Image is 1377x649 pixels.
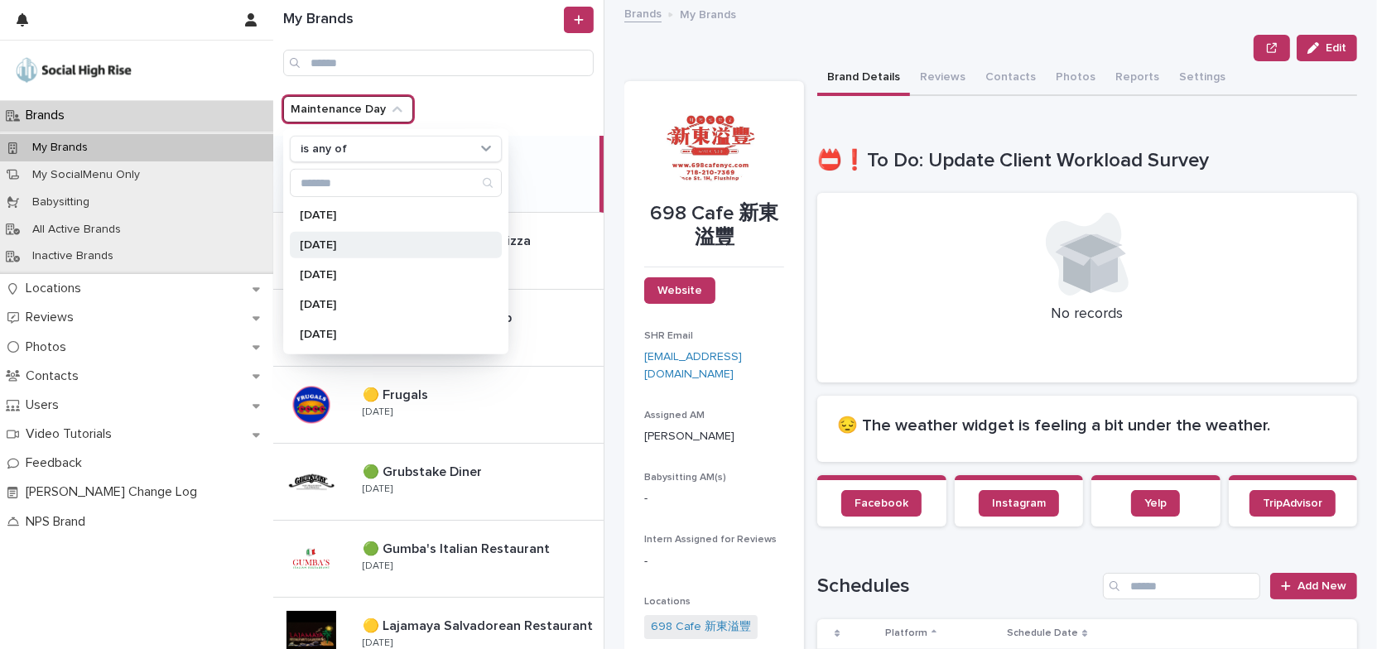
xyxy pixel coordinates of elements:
p: NPS Brand [19,514,99,530]
p: - [644,553,784,570]
p: Platform [885,624,927,642]
p: Locations [19,281,94,296]
a: 🟢 Gumba's Italian Restaurant🟢 Gumba's Italian Restaurant [DATE] [273,521,604,598]
p: [DATE] [363,483,392,495]
p: Contacts [19,368,92,384]
a: TripAdvisor [1249,490,1336,517]
p: Users [19,397,72,413]
p: [DATE] [300,209,475,221]
p: Brands [19,108,78,123]
p: [PERSON_NAME] [644,428,784,445]
button: Settings [1169,61,1235,96]
p: Reviews [19,310,87,325]
span: Website [657,285,702,296]
span: Yelp [1144,498,1167,509]
a: Add New [1270,573,1357,599]
p: [DATE] [300,329,475,340]
p: is any of [301,142,347,156]
a: Website [644,277,715,304]
p: 🟡 Lajamaya Salvadorean Restaurant [363,615,596,634]
p: [DATE] [363,637,392,649]
a: 🟢 Grubstake Diner🟢 Grubstake Diner [DATE] [273,444,604,521]
a: 🟡 Frugals🟡 Frugals [DATE] [273,367,604,444]
a: [EMAIL_ADDRESS][DOMAIN_NAME] [644,351,742,380]
p: - [644,490,784,507]
p: Video Tutorials [19,426,125,442]
p: No records [837,305,1337,324]
div: Search [290,169,502,197]
p: [PERSON_NAME] Change Log [19,484,210,500]
p: Babysitting [19,195,103,209]
a: Yelp [1131,490,1180,517]
span: Locations [644,597,691,607]
span: Edit [1326,42,1346,54]
input: Search [283,50,594,76]
button: Brand Details [817,61,910,96]
h1: Schedules [817,574,1096,599]
span: Facebook [855,498,908,509]
p: 🟢 Grubstake Diner [363,461,485,480]
span: Intern Assigned for Reviews [644,535,777,545]
button: Reviews [910,61,975,96]
span: Assigned AM [644,411,705,421]
input: Search [1103,573,1260,599]
span: Instagram [992,498,1046,509]
img: o5DnuTxEQV6sW9jFYBBf [13,54,134,87]
p: 🟢 Gumba's Italian Restaurant [363,538,553,557]
p: All Active Brands [19,223,134,237]
h2: 😔 The weather widget is feeling a bit under the weather. [837,416,1337,435]
p: Schedule Date [1007,624,1078,642]
button: Contacts [975,61,1046,96]
h1: My Brands [283,11,561,29]
p: Photos [19,339,79,355]
span: TripAdvisor [1263,498,1322,509]
a: Instagram [979,490,1059,517]
p: [DATE] [363,406,392,418]
span: SHR Email [644,331,693,341]
a: 🟡 698 Cafe 新東溢豐🟡 698 Cafe 新東溢豐 [DATE] [273,136,604,213]
p: My Brands [680,4,736,22]
span: Babysitting AM(s) [644,473,726,483]
button: Photos [1046,61,1105,96]
input: Search [291,170,501,196]
p: 698 Cafe 新東溢豐 [644,202,784,250]
a: 🟢 [PERSON_NAME] Pub🟢 [PERSON_NAME] Pub [DATE] [273,290,604,367]
a: 🟢 [PERSON_NAME]'s Pizza🟢 [PERSON_NAME]'s Pizza [DATE] [273,213,604,290]
a: 698 Cafe 新東溢豐 [651,618,751,636]
span: Add New [1298,580,1346,592]
p: My SocialMenu Only [19,168,153,182]
button: Maintenance Day [283,96,413,123]
p: Inactive Brands [19,249,127,263]
p: [DATE] [300,239,475,251]
p: Feedback [19,455,95,471]
p: My Brands [19,141,101,155]
button: Edit [1297,35,1357,61]
p: 🟡 Frugals [363,384,431,403]
a: Brands [624,3,662,22]
p: [DATE] [300,299,475,310]
a: Facebook [841,490,922,517]
p: [DATE] [363,560,392,572]
p: [DATE] [300,269,475,281]
button: Reports [1105,61,1169,96]
h1: 📛❗To Do: Update Client Workload Survey [817,149,1357,173]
